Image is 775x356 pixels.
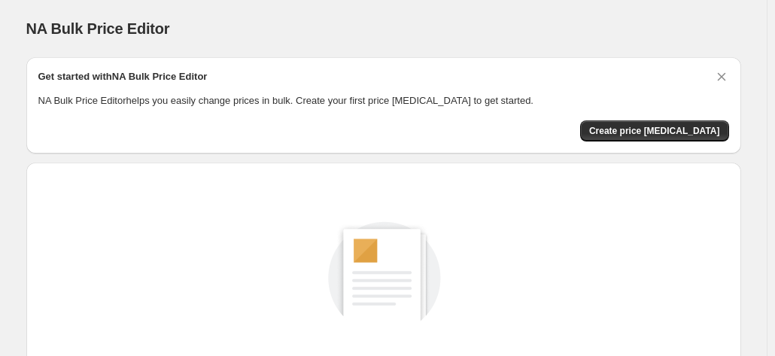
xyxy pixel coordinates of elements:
button: Create price change job [580,120,729,141]
p: NA Bulk Price Editor helps you easily change prices in bulk. Create your first price [MEDICAL_DAT... [38,93,729,108]
h2: Get started with NA Bulk Price Editor [38,69,208,84]
button: Dismiss card [714,69,729,84]
span: NA Bulk Price Editor [26,20,170,37]
span: Create price [MEDICAL_DATA] [589,125,720,137]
